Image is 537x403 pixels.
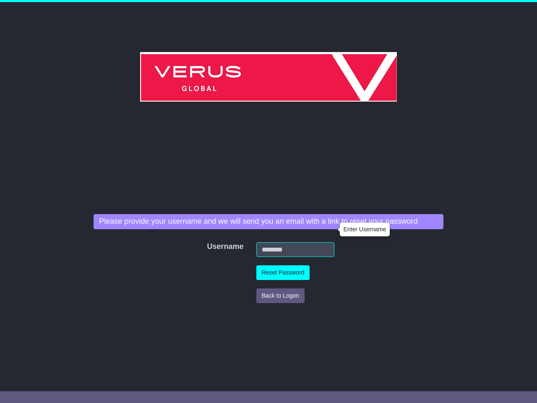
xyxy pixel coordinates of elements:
label: Username [203,242,214,251]
div: Enter Username [340,223,389,236]
button: Back to Logon [256,288,305,303]
button: Reset Password [256,265,310,280]
div: Please provide your username and we will send you an email with a link to reset your password [94,214,443,229]
img: Verus Global Pty Ltd [140,52,397,102]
